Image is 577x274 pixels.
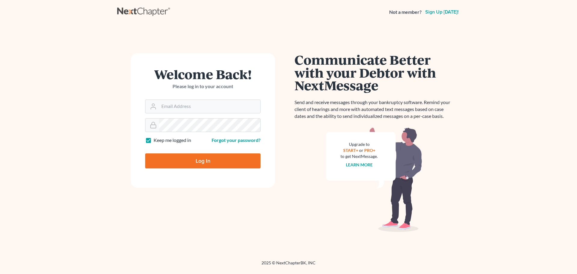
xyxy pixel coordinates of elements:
[343,148,358,153] a: START+
[346,162,373,167] a: Learn more
[145,83,261,90] p: Please log in to your account
[340,141,378,147] div: Upgrade to
[212,137,261,143] a: Forgot your password?
[424,10,460,14] a: Sign up [DATE]!
[359,148,363,153] span: or
[326,127,422,232] img: nextmessage_bg-59042aed3d76b12b5cd301f8e5b87938c9018125f34e5fa2b7a6b67550977c72.svg
[145,153,261,168] input: Log In
[117,260,460,271] div: 2025 © NextChapterBK, INC
[364,148,375,153] a: PRO+
[295,53,454,92] h1: Communicate Better with your Debtor with NextMessage
[159,100,260,113] input: Email Address
[154,137,191,144] label: Keep me logged in
[295,99,454,120] p: Send and receive messages through your bankruptcy software. Remind your client of hearings and mo...
[145,68,261,81] h1: Welcome Back!
[389,9,422,16] strong: Not a member?
[340,153,378,159] div: to get NextMessage.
